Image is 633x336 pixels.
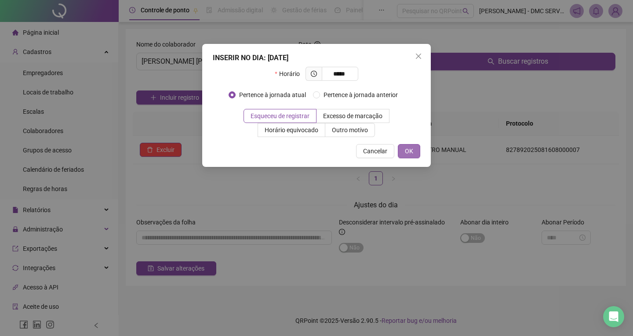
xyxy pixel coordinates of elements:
[411,49,426,63] button: Close
[275,67,305,81] label: Horário
[415,53,422,60] span: close
[323,112,382,119] span: Excesso de marcação
[405,146,413,156] span: OK
[265,126,318,134] span: Horário equivocado
[332,126,368,134] span: Outro motivo
[398,144,420,158] button: OK
[320,90,401,100] span: Pertence à jornada anterior
[213,53,420,63] div: INSERIR NO DIA : [DATE]
[363,146,387,156] span: Cancelar
[356,144,394,158] button: Cancelar
[236,90,309,100] span: Pertence à jornada atual
[311,71,317,77] span: clock-circle
[603,306,624,327] div: Open Intercom Messenger
[251,112,309,119] span: Esqueceu de registrar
